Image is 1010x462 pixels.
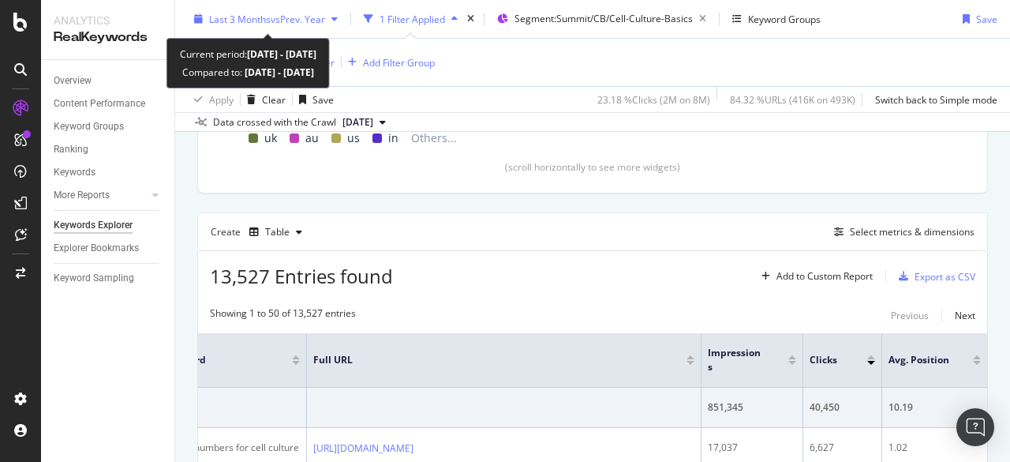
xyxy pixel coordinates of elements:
div: Analytics [54,13,162,28]
div: Switch back to Simple mode [875,92,997,106]
button: Save [293,87,334,112]
span: us [347,129,360,148]
button: Next [955,306,975,325]
div: Next [955,309,975,322]
div: Compared to: [182,63,314,81]
button: Clear [241,87,286,112]
div: Ranking [54,141,88,158]
div: Keyword Groups [748,12,821,25]
div: (scroll horizontally to see more widgets) [217,160,968,174]
b: [DATE] - [DATE] [247,47,316,61]
button: Export as CSV [892,264,975,289]
a: Keyword Sampling [54,270,163,287]
button: Switch back to Simple mode [869,87,997,112]
span: 13,527 Entries found [210,263,393,289]
a: Keywords [54,164,163,181]
button: Add to Custom Report [755,264,873,289]
span: vs Prev. Year [271,12,325,25]
div: Keyword Sampling [54,270,134,287]
button: [DATE] [336,113,392,132]
div: RealKeywords [54,28,162,47]
span: au [305,129,319,148]
div: 1.02 [888,441,981,455]
div: More Reports [54,187,110,204]
div: Create [211,220,309,245]
div: Keyword Groups [54,118,124,135]
div: Showing 1 to 50 of 13,527 entries [210,306,356,325]
a: More Reports [54,187,148,204]
span: Others... [405,129,463,148]
div: Explorer Bookmarks [54,240,139,257]
div: Export as CSV [915,270,975,284]
div: useful numbers for cell culture [165,441,300,455]
div: 6,627 [810,441,875,455]
div: 23.18 % Clicks ( 2M on 8M ) [597,92,710,106]
button: Apply [188,87,234,112]
div: Content Performance [54,96,145,112]
div: 17,037 [708,441,796,455]
a: Keywords Explorer [54,217,163,234]
div: Table [265,227,290,237]
div: Save [312,92,334,106]
span: in [388,129,398,148]
span: Keyword [165,353,268,367]
b: [DATE] - [DATE] [242,66,314,79]
div: Select metrics & dimensions [850,225,974,239]
a: [URL][DOMAIN_NAME] [313,441,413,456]
a: Ranking [54,141,163,158]
div: Add Filter Group [363,55,435,69]
a: Keyword Groups [54,118,163,135]
div: Current period: [180,45,316,63]
div: Keywords Explorer [54,217,133,234]
span: 2025 Sep. 2nd [342,115,373,130]
button: Save [956,6,997,32]
div: 40,450 [810,400,875,415]
button: Previous [891,306,929,325]
button: 1 Filter Applied [357,6,464,32]
a: Content Performance [54,96,163,112]
div: Open Intercom Messenger [956,408,994,446]
a: Overview [54,73,163,89]
span: Avg. Position [888,353,949,367]
div: 10.19 [888,400,981,415]
div: Overview [54,73,92,89]
span: uk [264,129,277,148]
div: Apply [209,92,234,106]
div: 1 Filter Applied [380,12,445,25]
span: Impressions [708,346,765,374]
button: Keyword Groups [726,6,827,32]
div: 84.32 % URLs ( 416K on 493K ) [730,92,855,106]
div: 851,345 [708,400,796,415]
button: Last 3 MonthsvsPrev. Year [188,6,344,32]
span: Segment: Summit/CB/Cell-Culture-Basics [514,12,693,25]
span: Full URL [313,353,663,367]
div: times [464,11,477,27]
span: Clicks [810,353,844,367]
div: Keywords [54,164,95,181]
button: Table [243,220,309,245]
div: Data crossed with the Crawl [213,115,336,130]
div: Save [976,12,997,25]
div: Add to Custom Report [776,272,873,281]
button: Select metrics & dimensions [828,223,974,242]
a: Explorer Bookmarks [54,240,163,257]
button: Segment:Summit/CB/Cell-Culture-Basics [491,6,713,32]
div: Previous [891,309,929,322]
div: Clear [262,92,286,106]
button: Add Filter Group [342,53,435,72]
span: Last 3 Months [209,12,271,25]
